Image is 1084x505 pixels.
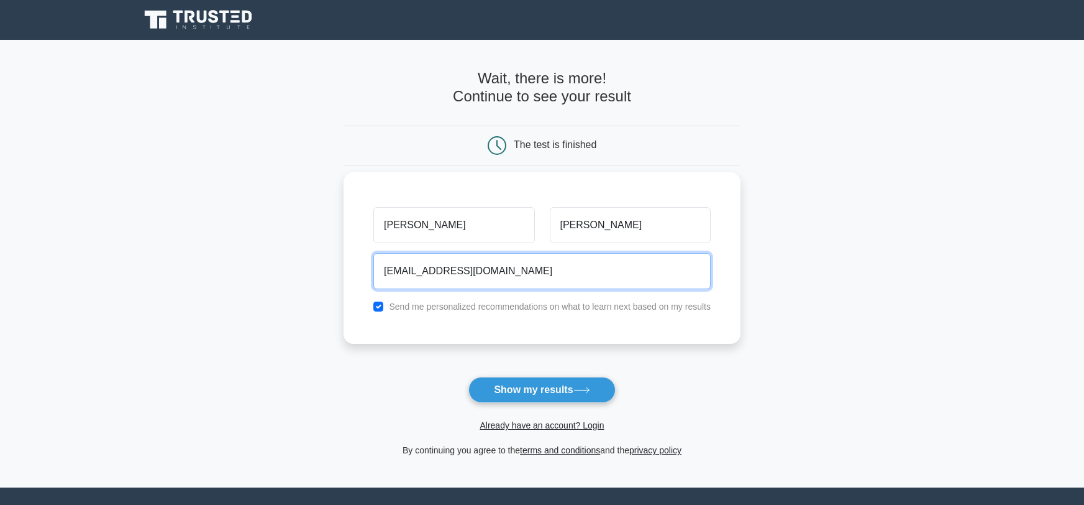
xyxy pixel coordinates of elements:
[389,302,711,312] label: Send me personalized recommendations on what to learn next based on my results
[550,207,711,243] input: Last name
[373,207,534,243] input: First name
[373,253,711,289] input: Email
[336,443,748,458] div: By continuing you agree to the and the
[514,139,596,150] div: The test is finished
[468,377,615,403] button: Show my results
[520,445,600,455] a: terms and conditions
[480,420,604,430] a: Already have an account? Login
[629,445,681,455] a: privacy policy
[344,70,740,106] h4: Wait, there is more! Continue to see your result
